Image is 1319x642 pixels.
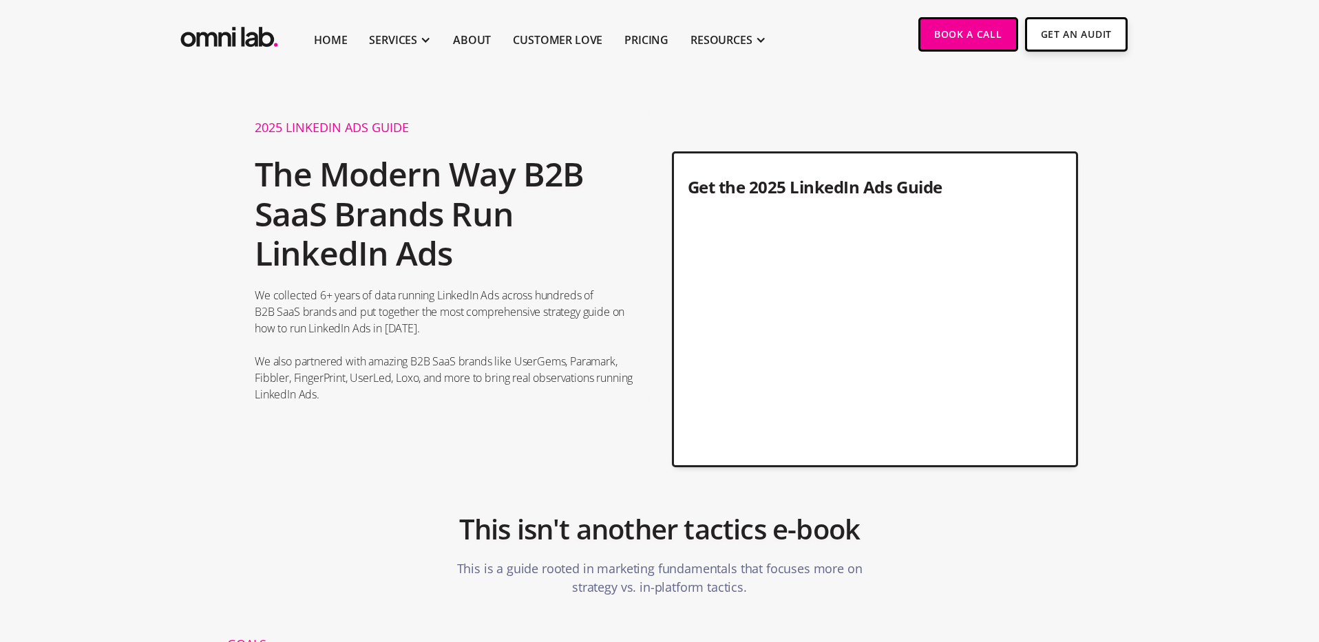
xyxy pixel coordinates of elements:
img: Omni Lab: B2B SaaS Demand Generation Agency [178,17,281,51]
a: home [178,17,281,51]
p: This is a guide rooted in marketing fundamentals that focuses more on strategy vs. in-platform ta... [453,553,866,603]
p: We collected 6+ years of data running LinkedIn Ads across hundreds of B2B SaaS brands and put tog... [255,287,634,403]
a: Book a Call [918,17,1018,52]
a: About [453,32,491,48]
h2: This isn't another tactics e-book [459,506,861,553]
a: Pricing [624,32,668,48]
a: Customer Love [513,32,602,48]
h1: 2025 Linkedin Ads Guide [255,121,634,140]
div: RESOURCES [690,32,752,48]
h2: The Modern Way B2B SaaS Brands Run LinkedIn Ads [255,147,634,280]
h3: Get the 2025 LinkedIn Ads Guide [688,175,1063,205]
div: SERVICES [369,32,417,48]
iframe: Chat Widget [1071,482,1319,642]
iframe: Form [688,213,1063,451]
a: Home [314,32,347,48]
a: Get An Audit [1025,17,1128,52]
